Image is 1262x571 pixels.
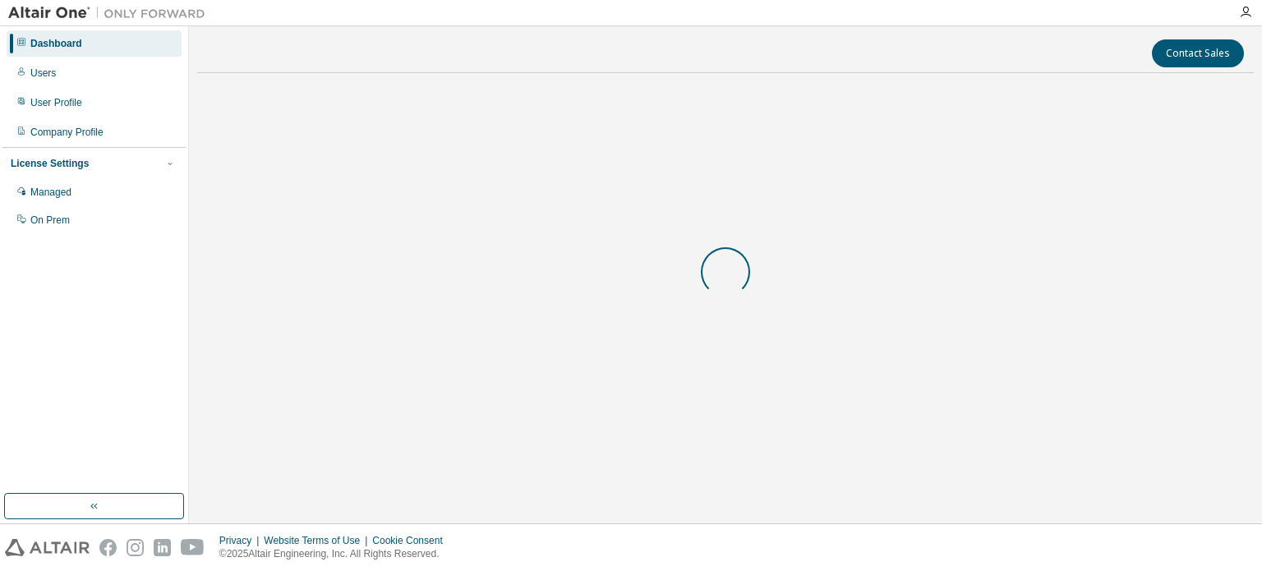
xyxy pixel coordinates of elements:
[181,539,205,556] img: youtube.svg
[264,534,372,547] div: Website Terms of Use
[127,539,144,556] img: instagram.svg
[30,96,82,109] div: User Profile
[372,534,452,547] div: Cookie Consent
[8,5,214,21] img: Altair One
[11,157,89,170] div: License Settings
[5,539,90,556] img: altair_logo.svg
[30,186,71,199] div: Managed
[219,547,453,561] p: © 2025 Altair Engineering, Inc. All Rights Reserved.
[219,534,264,547] div: Privacy
[154,539,171,556] img: linkedin.svg
[30,126,104,139] div: Company Profile
[99,539,117,556] img: facebook.svg
[30,214,70,227] div: On Prem
[1152,39,1244,67] button: Contact Sales
[30,37,82,50] div: Dashboard
[30,67,56,80] div: Users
